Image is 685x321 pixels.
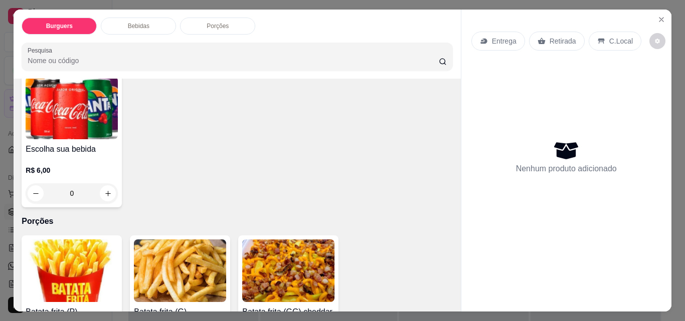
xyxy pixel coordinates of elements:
[242,239,334,302] img: product-image
[28,56,439,66] input: Pesquisa
[22,215,452,227] p: Porções
[649,33,665,49] button: decrease-product-quantity
[550,36,576,46] p: Retirada
[26,306,118,318] h4: Batata frita (P)
[516,163,617,175] p: Nenhum produto adicionado
[134,306,226,318] h4: Batata frita (G)
[207,22,229,30] p: Porções
[26,165,118,175] p: R$ 6,00
[26,77,118,139] img: product-image
[492,36,517,46] p: Entrega
[26,143,118,155] h4: Escolha sua bebida
[26,239,118,302] img: product-image
[134,239,226,302] img: product-image
[653,12,669,28] button: Close
[128,22,149,30] p: Bebidas
[46,22,73,30] p: Burguers
[28,46,56,55] label: Pesquisa
[609,36,633,46] p: C.Local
